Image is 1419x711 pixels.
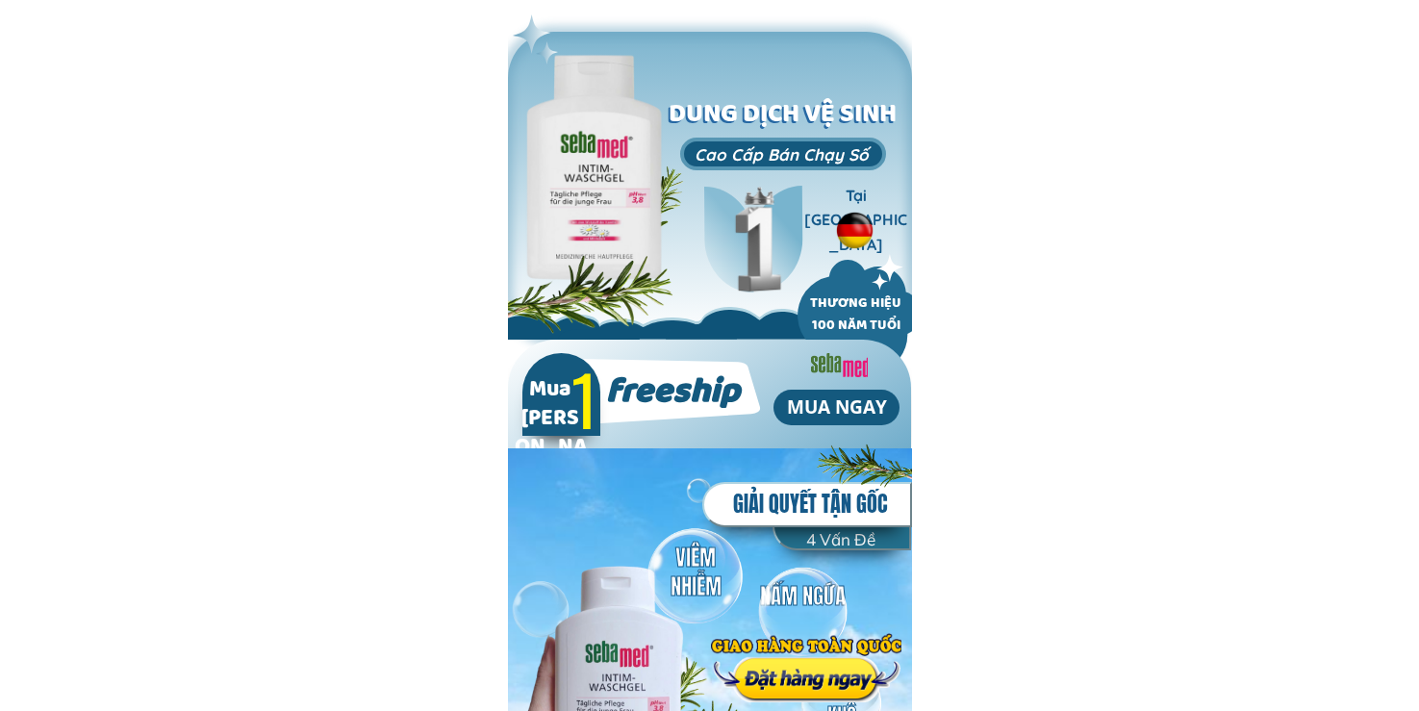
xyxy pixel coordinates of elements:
[800,294,911,339] h2: THƯƠNG HIỆU 100 NĂM TUỔI
[804,184,908,258] h3: Tại [GEOGRAPHIC_DATA]
[666,96,900,138] h1: DUNG DỊCH VỆ SINH
[515,378,587,494] h2: Mua [PERSON_NAME]
[680,141,884,167] h3: Cao Cấp Bán Chạy Số
[773,390,900,425] p: MUA NGAY
[785,526,897,552] h5: 4 Vấn Đề
[716,487,904,521] h5: GIẢI QUYẾT TẬN GỐC
[568,368,777,423] h2: freeship
[561,354,608,443] h2: 1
